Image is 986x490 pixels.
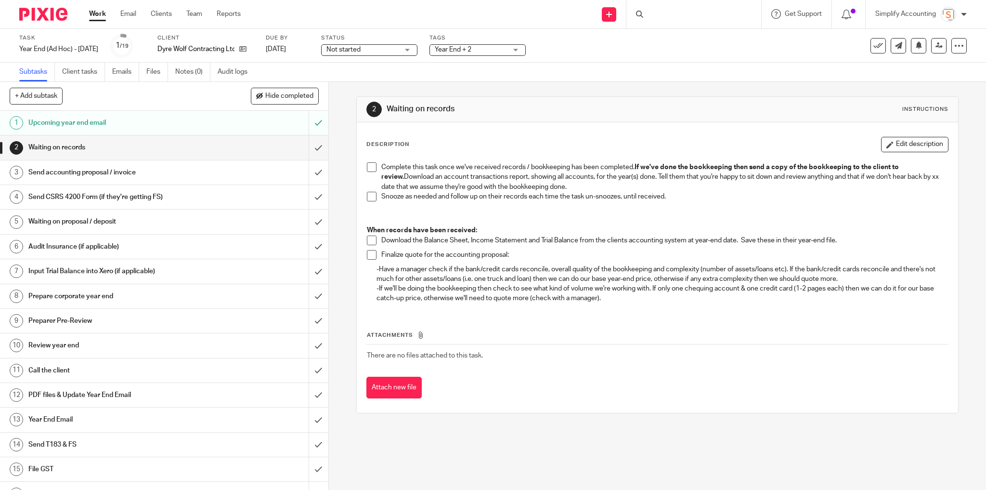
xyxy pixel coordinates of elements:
p: Description [366,141,409,148]
a: Team [186,9,202,19]
h1: Input Trial Balance into Xero (if applicable) [28,264,209,278]
h1: File GST [28,462,209,477]
h1: Waiting on records [387,104,678,114]
div: 3 [10,166,23,179]
div: 2 [366,102,382,117]
label: Task [19,34,98,42]
div: 2 [10,141,23,155]
label: Due by [266,34,309,42]
div: 8 [10,290,23,303]
h1: Preparer Pre-Review [28,314,209,328]
h1: Waiting on proposal / deposit [28,214,209,229]
div: 13 [10,413,23,426]
div: 12 [10,388,23,402]
a: Files [146,63,168,81]
h1: Review year end [28,338,209,353]
img: Screenshot%202023-11-29%20141159.png [941,7,956,22]
div: 14 [10,438,23,451]
a: Emails [112,63,139,81]
button: Edit description [881,137,948,152]
span: Get Support [785,11,822,17]
h1: Send accounting proposal / invoice [28,165,209,180]
a: Reports [217,9,241,19]
span: Year End + 2 [435,46,471,53]
a: Clients [151,9,172,19]
div: Instructions [902,106,948,113]
div: 10 [10,339,23,352]
span: Attachments [367,332,413,338]
div: 15 [10,463,23,476]
button: Attach new file [366,377,422,398]
p: -Have a manager check if the bank/credit cards reconcile, overall quality of the bookkeeping and ... [376,265,948,304]
span: Hide completed [265,93,313,100]
h1: Upcoming year end email [28,116,209,130]
button: + Add subtask [10,88,63,104]
p: Snooze as needed and follow up on their records each time the task un-snoozes, until received. [381,192,948,201]
div: 9 [10,314,23,328]
span: There are no files attached to this task. [367,352,483,359]
div: 1 [116,40,129,51]
div: 1 [10,116,23,130]
strong: If we've done the bookkeeping then send a copy of the bookkeeping to the client to review. [381,164,900,180]
h1: Send CSRS 4200 Form (if they're getting FS) [28,190,209,204]
h1: Waiting on records [28,140,209,155]
span: Not started [326,46,361,53]
div: Year End (Ad Hoc) - July 2025 [19,44,98,54]
span: [DATE] [266,46,286,53]
label: Client [157,34,254,42]
a: Notes (0) [175,63,210,81]
p: Simplify Accounting [875,9,936,19]
label: Tags [429,34,526,42]
h1: Call the client [28,363,209,378]
h1: Year End Email [28,412,209,427]
small: /19 [120,43,129,49]
a: Audit logs [218,63,255,81]
a: Work [89,9,106,19]
img: Pixie [19,8,67,21]
p: Download the Balance Sheet, Income Statement and Trial Balance from the clients accounting system... [381,236,948,245]
a: Subtasks [19,63,55,81]
div: 4 [10,190,23,204]
div: 11 [10,364,23,377]
div: 6 [10,240,23,253]
p: Dyre Wolf Contracting Ltd. [157,44,234,54]
h1: Audit Insurance (if applicable) [28,239,209,254]
button: Hide completed [251,88,319,104]
div: 5 [10,215,23,229]
div: Year End (Ad Hoc) - [DATE] [19,44,98,54]
a: Client tasks [62,63,105,81]
label: Status [321,34,417,42]
p: Complete this task once we've received records / bookkeeping has been completed. Download an acco... [381,162,948,192]
strong: When records have been received: [367,227,477,234]
h1: Prepare corporate year end [28,289,209,304]
p: Finalize quote for the accounting proposal: [381,250,948,260]
a: Email [120,9,136,19]
h1: PDF files & Update Year End Email [28,388,209,402]
div: 7 [10,265,23,278]
h1: Send T183 & FS [28,437,209,452]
